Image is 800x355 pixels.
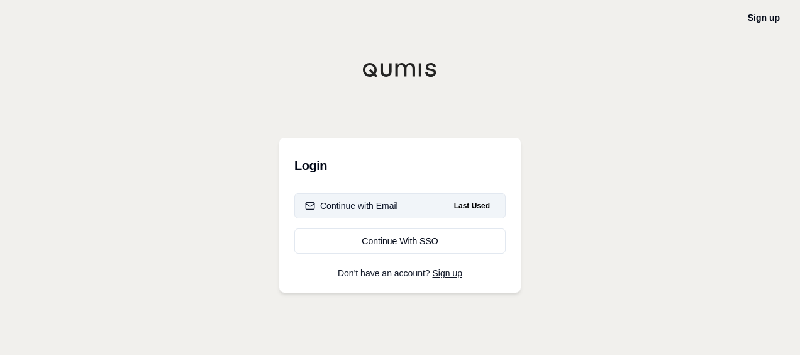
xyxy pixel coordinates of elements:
div: Continue with Email [305,200,398,212]
a: Continue With SSO [294,228,506,254]
button: Continue with EmailLast Used [294,193,506,218]
p: Don't have an account? [294,269,506,278]
h3: Login [294,153,506,178]
a: Sign up [748,13,780,23]
a: Sign up [433,268,462,278]
span: Last Used [449,198,495,213]
div: Continue With SSO [305,235,495,247]
img: Qumis [362,62,438,77]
